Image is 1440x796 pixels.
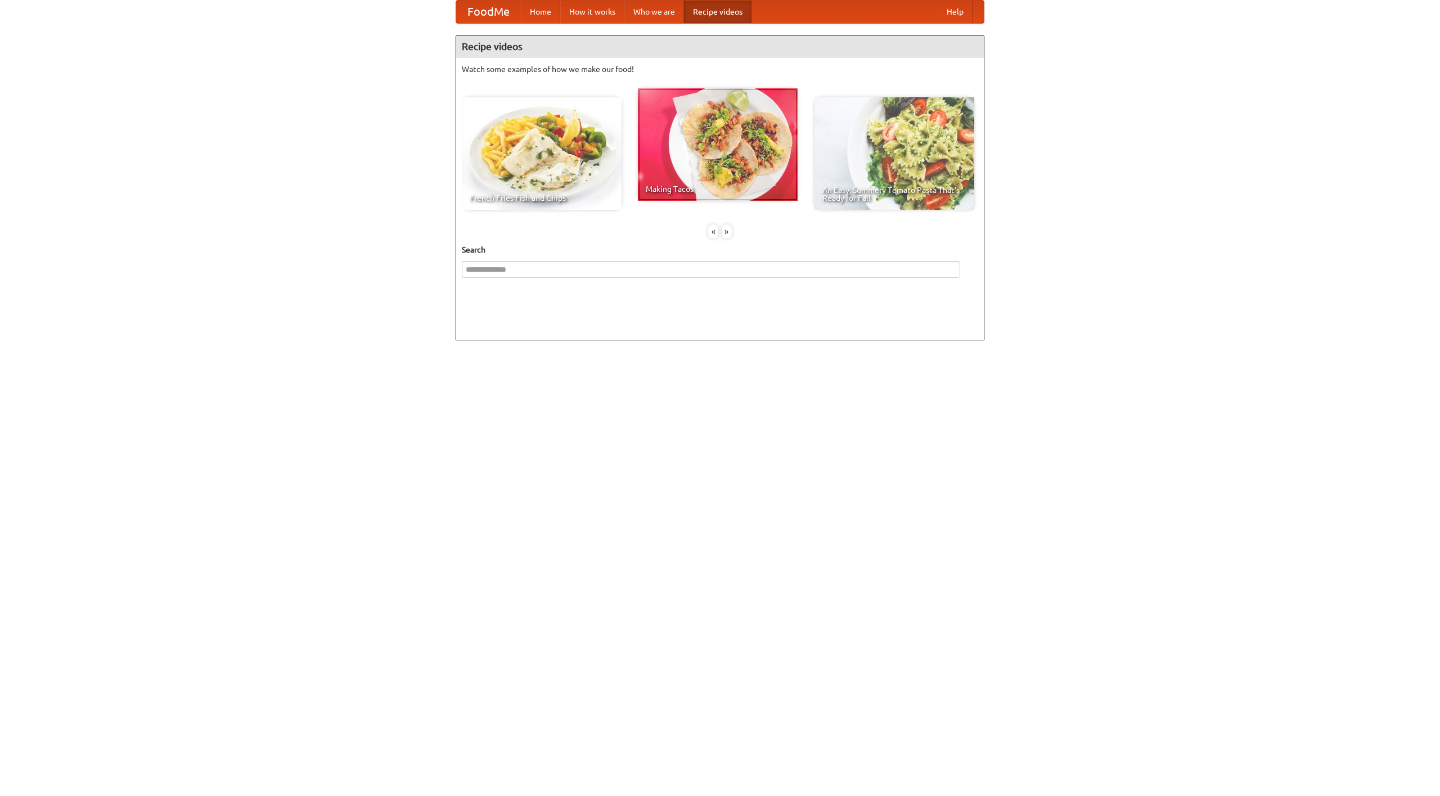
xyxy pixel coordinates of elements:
[456,1,521,23] a: FoodMe
[722,224,732,239] div: »
[456,35,984,58] h4: Recipe videos
[638,88,798,201] a: Making Tacos
[814,97,974,210] a: An Easy, Summery Tomato Pasta That's Ready for Fall
[521,1,560,23] a: Home
[560,1,624,23] a: How it works
[624,1,684,23] a: Who we are
[470,194,614,202] span: French Fries Fish and Chips
[938,1,973,23] a: Help
[462,64,978,75] p: Watch some examples of how we make our food!
[708,224,718,239] div: «
[646,185,790,193] span: Making Tacos
[462,244,978,255] h5: Search
[462,97,622,210] a: French Fries Fish and Chips
[822,186,966,202] span: An Easy, Summery Tomato Pasta That's Ready for Fall
[684,1,751,23] a: Recipe videos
